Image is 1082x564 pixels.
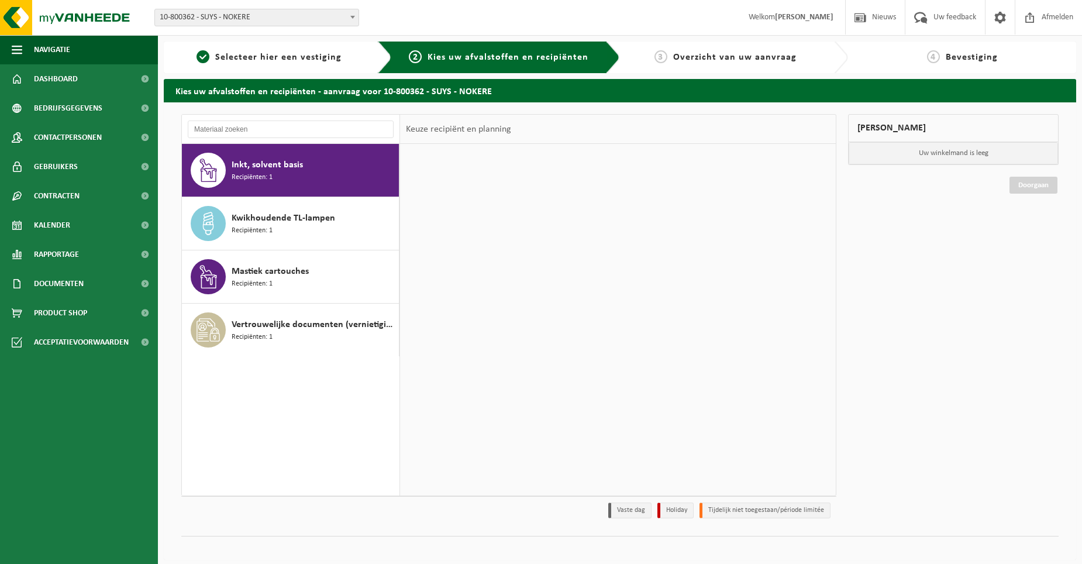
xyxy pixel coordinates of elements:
span: Recipiënten: 1 [232,225,273,236]
button: Mastiek cartouches Recipiënten: 1 [182,250,399,304]
span: Rapportage [34,240,79,269]
span: Kies uw afvalstoffen en recipiënten [428,53,588,62]
span: Recipiënten: 1 [232,278,273,290]
span: 3 [654,50,667,63]
div: [PERSON_NAME] [848,114,1059,142]
span: Acceptatievoorwaarden [34,328,129,357]
span: Bevestiging [946,53,998,62]
button: Inkt, solvent basis Recipiënten: 1 [182,144,399,197]
span: Contracten [34,181,80,211]
button: Kwikhoudende TL-lampen Recipiënten: 1 [182,197,399,250]
button: Vertrouwelijke documenten (vernietiging - recyclage) Recipiënten: 1 [182,304,399,356]
span: Navigatie [34,35,70,64]
a: Doorgaan [1009,177,1057,194]
input: Materiaal zoeken [188,121,394,138]
h2: Kies uw afvalstoffen en recipiënten - aanvraag voor 10-800362 - SUYS - NOKERE [164,79,1076,102]
span: Documenten [34,269,84,298]
p: Uw winkelmand is leeg [849,142,1058,164]
span: Mastiek cartouches [232,264,309,278]
strong: [PERSON_NAME] [775,13,833,22]
span: Contactpersonen [34,123,102,152]
span: Recipiënten: 1 [232,172,273,183]
span: Bedrijfsgegevens [34,94,102,123]
li: Vaste dag [608,503,652,518]
li: Holiday [657,503,694,518]
span: Product Shop [34,298,87,328]
span: 10-800362 - SUYS - NOKERE [154,9,359,26]
span: Vertrouwelijke documenten (vernietiging - recyclage) [232,318,396,332]
span: Dashboard [34,64,78,94]
span: 1 [197,50,209,63]
span: 4 [927,50,940,63]
a: 1Selecteer hier een vestiging [170,50,368,64]
span: Gebruikers [34,152,78,181]
li: Tijdelijk niet toegestaan/période limitée [699,503,831,518]
span: 10-800362 - SUYS - NOKERE [155,9,359,26]
span: Overzicht van uw aanvraag [673,53,797,62]
span: Kwikhoudende TL-lampen [232,211,335,225]
span: Kalender [34,211,70,240]
span: Recipiënten: 1 [232,332,273,343]
div: Keuze recipiënt en planning [400,115,517,144]
span: 2 [409,50,422,63]
span: Selecteer hier een vestiging [215,53,342,62]
span: Inkt, solvent basis [232,158,303,172]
